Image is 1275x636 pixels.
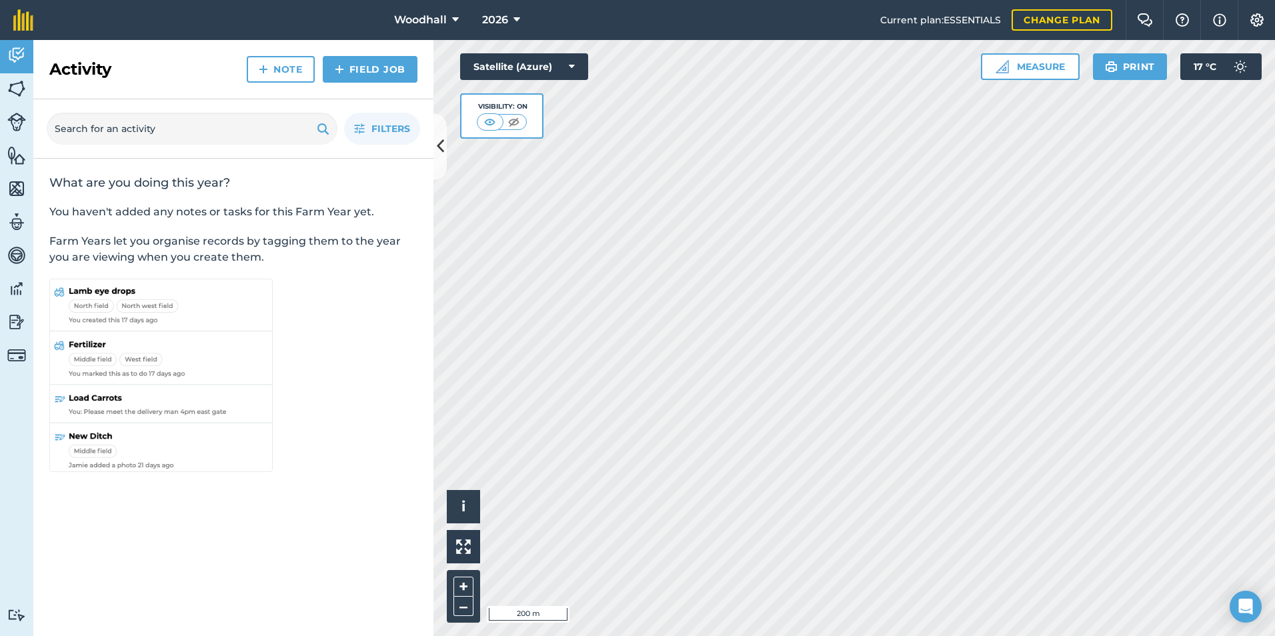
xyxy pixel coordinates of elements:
img: svg+xml;base64,PHN2ZyB4bWxucz0iaHR0cDovL3d3dy53My5vcmcvMjAwMC9zdmciIHdpZHRoPSIxNCIgaGVpZ2h0PSIyNC... [259,61,268,77]
button: Print [1093,53,1168,80]
div: Open Intercom Messenger [1230,591,1262,623]
img: svg+xml;base64,PHN2ZyB4bWxucz0iaHR0cDovL3d3dy53My5vcmcvMjAwMC9zdmciIHdpZHRoPSI1NiIgaGVpZ2h0PSI2MC... [7,179,26,199]
img: Four arrows, one pointing top left, one top right, one bottom right and the last bottom left [456,539,471,554]
img: svg+xml;base64,PD94bWwgdmVyc2lvbj0iMS4wIiBlbmNvZGluZz0idXRmLTgiPz4KPCEtLSBHZW5lcmF0b3I6IEFkb2JlIE... [7,279,26,299]
a: Note [247,56,315,83]
div: Visibility: On [477,101,527,112]
button: 17 °C [1180,53,1262,80]
button: – [453,597,473,616]
img: svg+xml;base64,PD94bWwgdmVyc2lvbj0iMS4wIiBlbmNvZGluZz0idXRmLTgiPz4KPCEtLSBHZW5lcmF0b3I6IEFkb2JlIE... [7,245,26,265]
span: i [461,498,465,515]
button: Measure [981,53,1080,80]
input: Search for an activity [47,113,337,145]
img: svg+xml;base64,PHN2ZyB4bWxucz0iaHR0cDovL3d3dy53My5vcmcvMjAwMC9zdmciIHdpZHRoPSI1NiIgaGVpZ2h0PSI2MC... [7,145,26,165]
img: svg+xml;base64,PD94bWwgdmVyc2lvbj0iMS4wIiBlbmNvZGluZz0idXRmLTgiPz4KPCEtLSBHZW5lcmF0b3I6IEFkb2JlIE... [1227,53,1254,80]
img: svg+xml;base64,PD94bWwgdmVyc2lvbj0iMS4wIiBlbmNvZGluZz0idXRmLTgiPz4KPCEtLSBHZW5lcmF0b3I6IEFkb2JlIE... [7,346,26,365]
img: Ruler icon [996,60,1009,73]
button: Filters [344,113,420,145]
img: A question mark icon [1174,13,1190,27]
button: Satellite (Azure) [460,53,588,80]
img: svg+xml;base64,PD94bWwgdmVyc2lvbj0iMS4wIiBlbmNvZGluZz0idXRmLTgiPz4KPCEtLSBHZW5lcmF0b3I6IEFkb2JlIE... [7,113,26,131]
button: i [447,490,480,523]
img: svg+xml;base64,PHN2ZyB4bWxucz0iaHR0cDovL3d3dy53My5vcmcvMjAwMC9zdmciIHdpZHRoPSIxNyIgaGVpZ2h0PSIxNy... [1213,12,1226,28]
img: svg+xml;base64,PD94bWwgdmVyc2lvbj0iMS4wIiBlbmNvZGluZz0idXRmLTgiPz4KPCEtLSBHZW5lcmF0b3I6IEFkb2JlIE... [7,45,26,65]
img: svg+xml;base64,PHN2ZyB4bWxucz0iaHR0cDovL3d3dy53My5vcmcvMjAwMC9zdmciIHdpZHRoPSIxOSIgaGVpZ2h0PSIyNC... [317,121,329,137]
span: Current plan : ESSENTIALS [880,13,1001,27]
a: Change plan [1012,9,1112,31]
span: 2026 [482,12,508,28]
img: svg+xml;base64,PHN2ZyB4bWxucz0iaHR0cDovL3d3dy53My5vcmcvMjAwMC9zdmciIHdpZHRoPSI1MCIgaGVpZ2h0PSI0MC... [505,115,522,129]
img: svg+xml;base64,PD94bWwgdmVyc2lvbj0iMS4wIiBlbmNvZGluZz0idXRmLTgiPz4KPCEtLSBHZW5lcmF0b3I6IEFkb2JlIE... [7,212,26,232]
span: Woodhall [394,12,447,28]
span: Filters [371,121,410,136]
img: svg+xml;base64,PHN2ZyB4bWxucz0iaHR0cDovL3d3dy53My5vcmcvMjAwMC9zdmciIHdpZHRoPSI1MCIgaGVpZ2h0PSI0MC... [481,115,498,129]
img: Two speech bubbles overlapping with the left bubble in the forefront [1137,13,1153,27]
a: Field Job [323,56,417,83]
h2: What are you doing this year? [49,175,417,191]
h2: Activity [49,59,111,80]
span: 17 ° C [1194,53,1216,80]
button: + [453,577,473,597]
img: svg+xml;base64,PHN2ZyB4bWxucz0iaHR0cDovL3d3dy53My5vcmcvMjAwMC9zdmciIHdpZHRoPSI1NiIgaGVpZ2h0PSI2MC... [7,79,26,99]
p: You haven't added any notes or tasks for this Farm Year yet. [49,204,417,220]
p: Farm Years let you organise records by tagging them to the year you are viewing when you create t... [49,233,417,265]
img: fieldmargin Logo [13,9,33,31]
img: svg+xml;base64,PHN2ZyB4bWxucz0iaHR0cDovL3d3dy53My5vcmcvMjAwMC9zdmciIHdpZHRoPSIxNCIgaGVpZ2h0PSIyNC... [335,61,344,77]
img: svg+xml;base64,PD94bWwgdmVyc2lvbj0iMS4wIiBlbmNvZGluZz0idXRmLTgiPz4KPCEtLSBHZW5lcmF0b3I6IEFkb2JlIE... [7,312,26,332]
img: svg+xml;base64,PHN2ZyB4bWxucz0iaHR0cDovL3d3dy53My5vcmcvMjAwMC9zdmciIHdpZHRoPSIxOSIgaGVpZ2h0PSIyNC... [1105,59,1118,75]
img: A cog icon [1249,13,1265,27]
img: svg+xml;base64,PD94bWwgdmVyc2lvbj0iMS4wIiBlbmNvZGluZz0idXRmLTgiPz4KPCEtLSBHZW5lcmF0b3I6IEFkb2JlIE... [7,609,26,621]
